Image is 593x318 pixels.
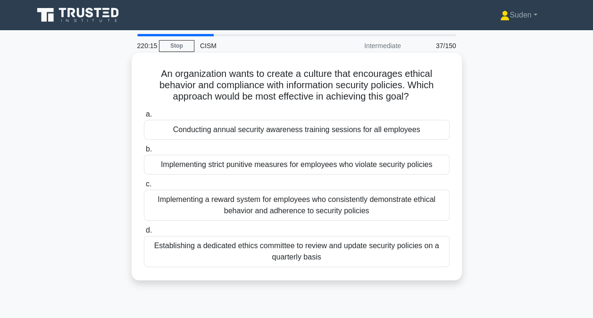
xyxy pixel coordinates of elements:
[144,120,450,140] div: Conducting annual security awareness training sessions for all employees
[144,155,450,175] div: Implementing strict punitive measures for employees who violate security policies
[324,36,407,55] div: Intermediate
[159,40,194,52] a: Stop
[144,236,450,267] div: Establishing a dedicated ethics committee to review and update security policies on a quarterly b...
[146,226,152,234] span: d.
[146,145,152,153] span: b.
[143,68,451,103] h5: An organization wants to create a culture that encourages ethical behavior and compliance with in...
[477,6,560,25] a: Suden
[144,190,450,221] div: Implementing a reward system for employees who consistently demonstrate ethical behavior and adhe...
[194,36,324,55] div: CISM
[407,36,462,55] div: 37/150
[132,36,159,55] div: 220:15
[146,180,151,188] span: c.
[146,110,152,118] span: a.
